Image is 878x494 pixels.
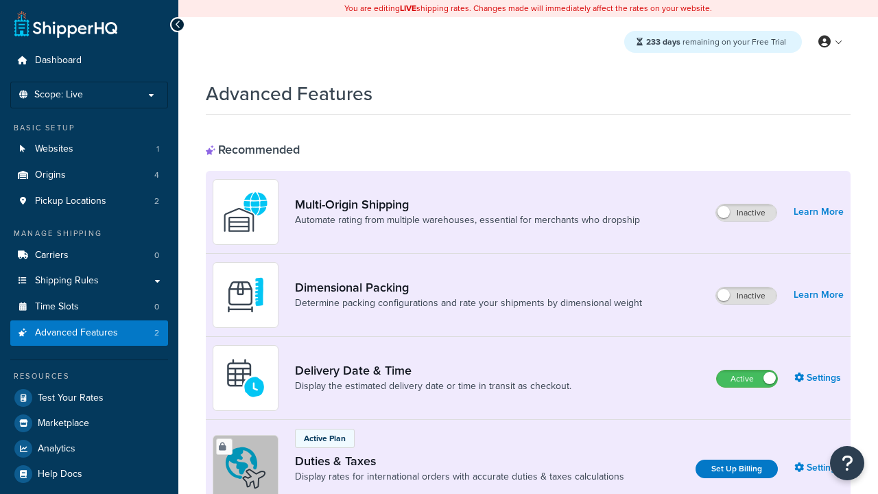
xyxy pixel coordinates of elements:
[794,368,844,388] a: Settings
[304,432,346,445] p: Active Plan
[10,370,168,382] div: Resources
[10,163,168,188] li: Origins
[222,354,270,402] img: gfkeb5ejjkALwAAAABJRU5ErkJggg==
[10,294,168,320] li: Time Slots
[295,379,571,393] a: Display the estimated delivery date or time in transit as checkout.
[10,163,168,188] a: Origins4
[154,250,159,261] span: 0
[34,89,83,101] span: Scope: Live
[10,386,168,410] a: Test Your Rates
[35,250,69,261] span: Carriers
[35,196,106,207] span: Pickup Locations
[830,446,864,480] button: Open Resource Center
[35,169,66,181] span: Origins
[10,436,168,461] a: Analytics
[10,462,168,486] a: Help Docs
[10,228,168,239] div: Manage Shipping
[10,137,168,162] a: Websites1
[10,268,168,294] a: Shipping Rules
[35,275,99,287] span: Shipping Rules
[10,294,168,320] a: Time Slots0
[35,327,118,339] span: Advanced Features
[154,301,159,313] span: 0
[717,370,777,387] label: Active
[794,458,844,478] a: Settings
[206,80,372,107] h1: Advanced Features
[10,411,168,436] a: Marketplace
[295,280,642,295] a: Dimensional Packing
[206,142,300,157] div: Recommended
[10,122,168,134] div: Basic Setup
[10,243,168,268] a: Carriers0
[10,320,168,346] a: Advanced Features2
[400,2,416,14] b: LIVE
[222,188,270,236] img: WatD5o0RtDAAAAAElFTkSuQmCC
[156,143,159,155] span: 1
[10,189,168,214] a: Pickup Locations2
[38,418,89,430] span: Marketplace
[716,287,776,304] label: Inactive
[295,363,571,378] a: Delivery Date & Time
[10,189,168,214] li: Pickup Locations
[295,454,624,469] a: Duties & Taxes
[38,469,82,480] span: Help Docs
[794,202,844,222] a: Learn More
[295,213,640,227] a: Automate rating from multiple warehouses, essential for merchants who dropship
[696,460,778,478] a: Set Up Billing
[10,137,168,162] li: Websites
[295,197,640,212] a: Multi-Origin Shipping
[794,285,844,305] a: Learn More
[716,204,776,221] label: Inactive
[222,271,270,319] img: DTVBYsAAAAAASUVORK5CYII=
[10,320,168,346] li: Advanced Features
[646,36,786,48] span: remaining on your Free Trial
[646,36,680,48] strong: 233 days
[154,327,159,339] span: 2
[295,296,642,310] a: Determine packing configurations and rate your shipments by dimensional weight
[35,301,79,313] span: Time Slots
[295,470,624,484] a: Display rates for international orders with accurate duties & taxes calculations
[10,243,168,268] li: Carriers
[154,169,159,181] span: 4
[10,48,168,73] a: Dashboard
[35,55,82,67] span: Dashboard
[38,392,104,404] span: Test Your Rates
[35,143,73,155] span: Websites
[38,443,75,455] span: Analytics
[154,196,159,207] span: 2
